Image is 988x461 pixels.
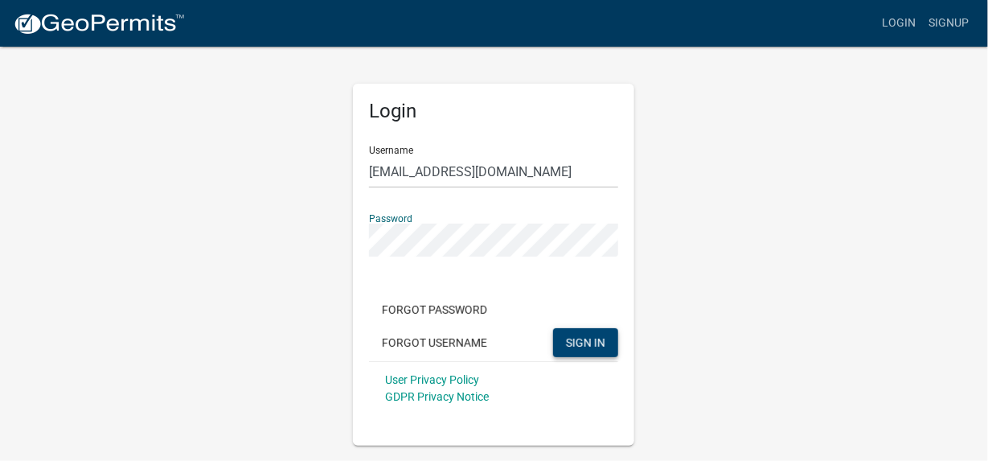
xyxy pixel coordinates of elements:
button: Forgot Username [369,328,500,357]
button: SIGN IN [553,328,618,357]
a: GDPR Privacy Notice [385,390,489,403]
span: SIGN IN [566,335,605,348]
a: Login [875,8,922,39]
h5: Login [369,100,618,123]
a: Signup [922,8,975,39]
a: User Privacy Policy [385,373,479,386]
button: Forgot Password [369,295,500,324]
